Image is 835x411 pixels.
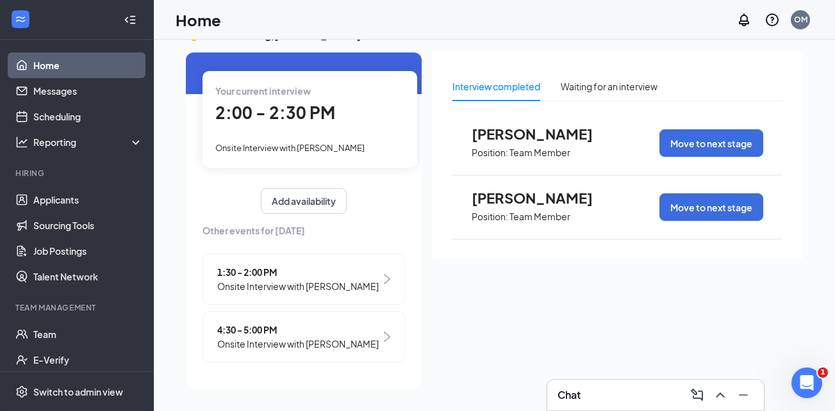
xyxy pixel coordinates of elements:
[472,211,508,223] p: Position:
[217,337,379,351] span: Onsite Interview with [PERSON_NAME]
[33,104,143,129] a: Scheduling
[472,125,613,142] span: [PERSON_NAME]
[217,323,379,337] span: 4:30 - 5:00 PM
[509,211,570,223] p: Team Member
[176,9,221,31] h1: Home
[33,264,143,289] a: Talent Network
[687,385,707,405] button: ComposeMessage
[713,387,728,403] svg: ChevronUp
[791,367,822,398] iframe: Intercom live chat
[33,136,144,149] div: Reporting
[736,12,752,28] svg: Notifications
[794,14,807,25] div: OM
[203,223,405,238] span: Other events for [DATE]
[33,187,143,213] a: Applicants
[217,279,379,293] span: Onsite Interview with [PERSON_NAME]
[215,85,311,97] span: Your current interview
[659,129,763,157] button: Move to next stage
[33,213,143,238] a: Sourcing Tools
[509,147,570,159] p: Team Member
[818,367,828,378] span: 1
[33,347,143,373] a: E-Verify
[33,385,123,398] div: Switch to admin view
[472,189,613,206] span: [PERSON_NAME]
[215,143,365,153] span: Onsite Interview with [PERSON_NAME]
[690,387,705,403] svg: ComposeMessage
[561,79,657,93] div: Waiting for an interview
[217,265,379,279] span: 1:30 - 2:00 PM
[736,387,751,403] svg: Minimize
[33,321,143,347] a: Team
[765,12,780,28] svg: QuestionInfo
[659,193,763,221] button: Move to next stage
[124,13,136,26] svg: Collapse
[558,388,581,402] h3: Chat
[472,147,508,159] p: Position:
[15,385,28,398] svg: Settings
[33,78,143,104] a: Messages
[710,385,731,405] button: ChevronUp
[33,52,143,78] a: Home
[215,102,335,123] span: 2:00 - 2:30 PM
[15,136,28,149] svg: Analysis
[733,385,754,405] button: Minimize
[33,238,143,264] a: Job Postings
[14,13,27,26] svg: WorkstreamLogo
[15,168,140,179] div: Hiring
[261,188,347,214] button: Add availability
[452,79,540,93] div: Interview completed
[15,302,140,313] div: Team Management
